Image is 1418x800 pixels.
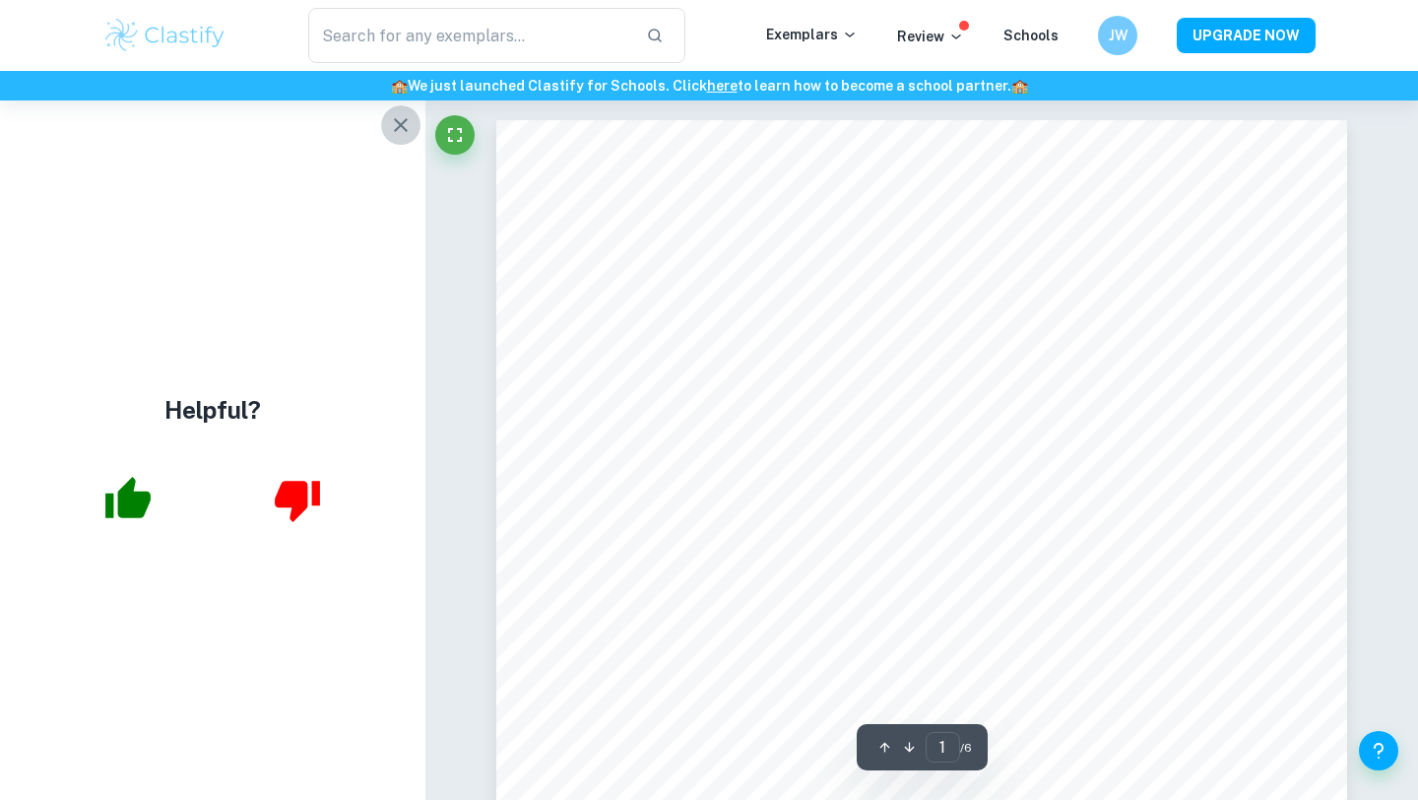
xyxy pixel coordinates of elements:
[4,75,1414,97] h6: We just launched Clastify for Schools. Click to learn how to become a school partner.
[707,78,738,94] a: here
[164,392,261,428] h4: Helpful?
[308,8,630,63] input: Search for any exemplars...
[1359,731,1398,770] button: Help and Feedback
[1003,28,1059,43] a: Schools
[1098,16,1137,55] button: JW
[960,739,972,757] span: / 6
[897,26,964,47] p: Review
[391,78,408,94] span: 🏫
[1011,78,1028,94] span: 🏫
[1107,25,1129,46] h6: JW
[435,115,475,155] button: Fullscreen
[766,24,858,45] p: Exemplars
[102,16,227,55] img: Clastify logo
[1177,18,1316,53] button: UPGRADE NOW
